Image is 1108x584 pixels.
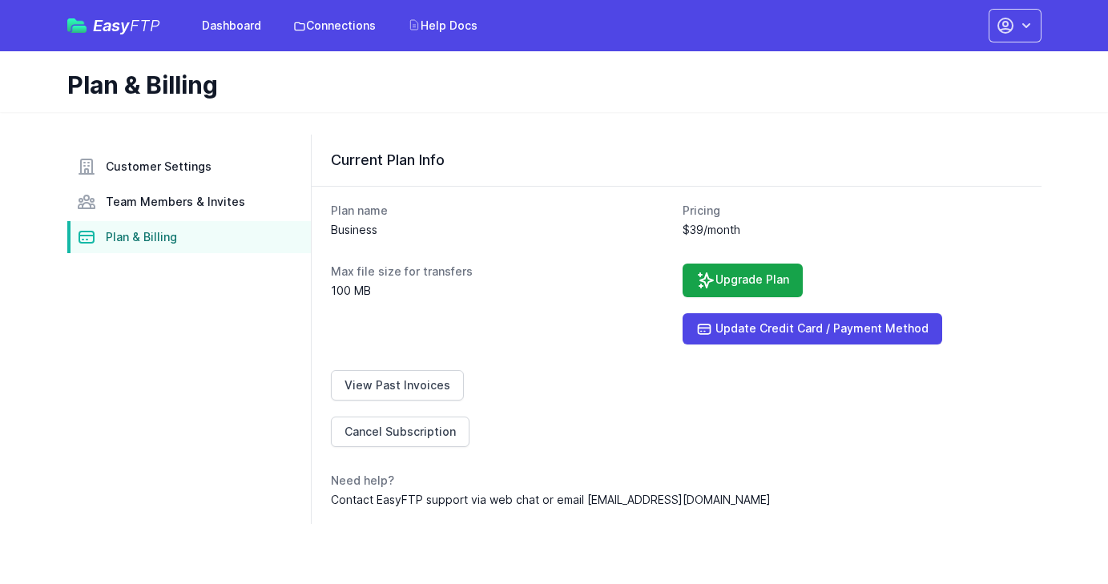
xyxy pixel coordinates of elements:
[331,492,1022,508] dd: Contact EasyFTP support via web chat or email [EMAIL_ADDRESS][DOMAIN_NAME]
[67,151,311,183] a: Customer Settings
[331,203,671,219] dt: Plan name
[67,18,87,33] img: easyftp_logo.png
[331,283,671,299] dd: 100 MB
[106,159,212,175] span: Customer Settings
[106,194,245,210] span: Team Members & Invites
[106,229,177,245] span: Plan & Billing
[398,11,487,40] a: Help Docs
[284,11,385,40] a: Connections
[331,473,1022,489] dt: Need help?
[130,16,160,35] span: FTP
[683,264,803,297] a: Upgrade Plan
[331,222,671,238] dd: Business
[67,186,311,218] a: Team Members & Invites
[331,417,469,447] a: Cancel Subscription
[67,221,311,253] a: Plan & Billing
[683,313,942,344] a: Update Credit Card / Payment Method
[331,151,1022,170] h3: Current Plan Info
[331,264,671,280] dt: Max file size for transfers
[67,18,160,34] a: EasyFTP
[67,70,1029,99] h1: Plan & Billing
[331,370,464,401] a: View Past Invoices
[683,203,1022,219] dt: Pricing
[192,11,271,40] a: Dashboard
[683,222,1022,238] dd: $39/month
[93,18,160,34] span: Easy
